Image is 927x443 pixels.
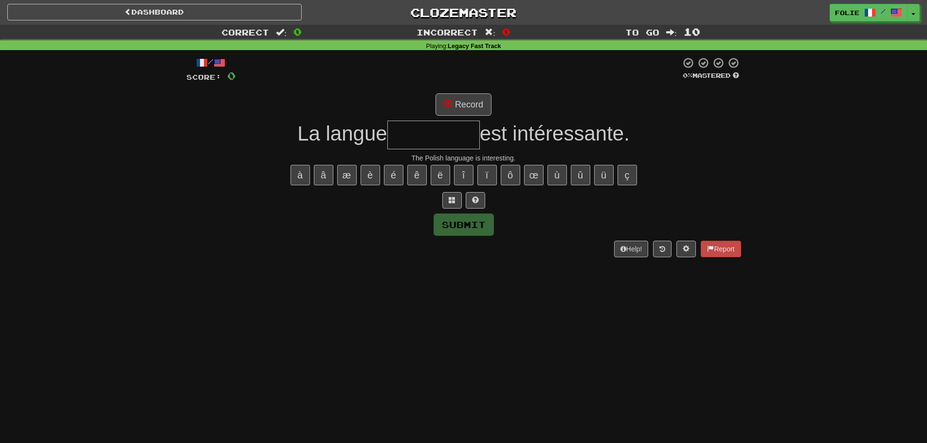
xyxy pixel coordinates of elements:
span: : [485,28,495,36]
div: / [186,57,236,69]
span: La langue [297,122,387,145]
span: Score: [186,73,221,81]
button: ô [501,165,520,185]
span: / [881,8,886,15]
button: ü [594,165,614,185]
button: ï [477,165,497,185]
span: est intéressante. [480,122,630,145]
span: Correct [221,27,269,37]
button: ê [407,165,427,185]
button: ù [547,165,567,185]
span: 0 [227,70,236,82]
button: æ [337,165,357,185]
button: Record [436,93,491,116]
a: Clozemaster [316,4,611,21]
span: folie [835,8,859,17]
button: ç [618,165,637,185]
button: Single letter hint - you only get 1 per sentence and score half the points! alt+h [466,192,485,209]
span: 0 % [683,71,692,79]
span: : [666,28,677,36]
span: 0 [293,26,302,37]
span: To go [625,27,659,37]
div: Mastered [681,71,741,80]
button: Round history (alt+y) [653,241,672,257]
button: Switch sentence to multiple choice alt+p [442,192,462,209]
button: â [314,165,333,185]
span: 10 [684,26,700,37]
button: û [571,165,590,185]
button: î [454,165,473,185]
button: é [384,165,403,185]
button: è [361,165,380,185]
span: : [276,28,287,36]
button: Submit [434,213,494,236]
button: Help! [614,241,649,257]
a: Dashboard [7,4,302,20]
a: folie / [830,4,908,21]
span: Incorrect [417,27,478,37]
span: 0 [502,26,510,37]
div: The Polish language is interesting. [186,153,741,163]
button: Report [701,241,741,257]
button: à [291,165,310,185]
button: ë [431,165,450,185]
strong: Legacy Fast Track [448,43,501,50]
button: œ [524,165,544,185]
